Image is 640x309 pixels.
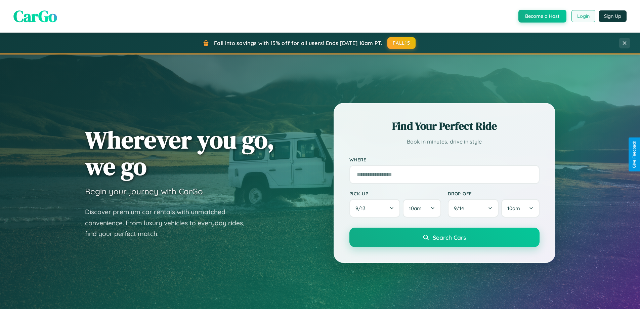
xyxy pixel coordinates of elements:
[349,137,540,147] p: Book in minutes, drive in style
[599,10,627,22] button: Sign Up
[349,157,540,162] label: Where
[501,199,539,218] button: 10am
[632,141,637,168] div: Give Feedback
[349,228,540,247] button: Search Cars
[454,205,467,211] span: 9 / 14
[13,5,57,27] span: CarGo
[387,37,416,49] button: FALL15
[571,10,595,22] button: Login
[448,191,540,196] label: Drop-off
[409,205,422,211] span: 10am
[85,186,203,196] h3: Begin your journey with CarGo
[403,199,441,218] button: 10am
[355,205,369,211] span: 9 / 13
[85,126,274,180] h1: Wherever you go, we go
[349,199,400,218] button: 9/13
[349,191,441,196] label: Pick-up
[448,199,499,218] button: 9/14
[85,206,253,239] p: Discover premium car rentals with unmatched convenience. From luxury vehicles to everyday rides, ...
[507,205,520,211] span: 10am
[349,119,540,133] h2: Find Your Perfect Ride
[433,234,466,241] span: Search Cars
[518,10,566,23] button: Become a Host
[214,40,382,46] span: Fall into savings with 15% off for all users! Ends [DATE] 10am PT.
